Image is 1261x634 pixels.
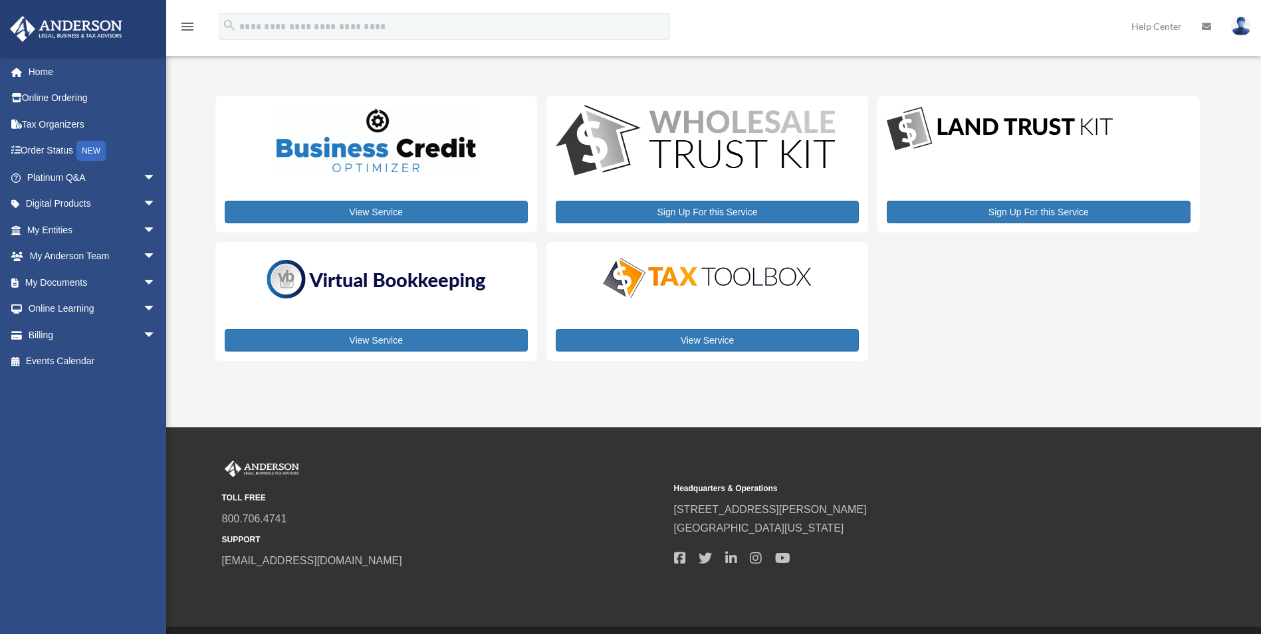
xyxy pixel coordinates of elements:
[9,217,176,243] a: My Entitiesarrow_drop_down
[556,105,835,179] img: WS-Trust-Kit-lgo-1.jpg
[9,348,176,375] a: Events Calendar
[222,533,665,547] small: SUPPORT
[76,141,106,161] div: NEW
[143,322,170,349] span: arrow_drop_down
[222,555,402,566] a: [EMAIL_ADDRESS][DOMAIN_NAME]
[143,191,170,218] span: arrow_drop_down
[9,111,176,138] a: Tax Organizers
[179,23,195,35] a: menu
[9,243,176,270] a: My Anderson Teamarrow_drop_down
[9,85,176,112] a: Online Ordering
[9,296,176,322] a: Online Learningarrow_drop_down
[9,269,176,296] a: My Documentsarrow_drop_down
[9,138,176,165] a: Order StatusNEW
[9,322,176,348] a: Billingarrow_drop_down
[143,164,170,191] span: arrow_drop_down
[179,19,195,35] i: menu
[143,243,170,270] span: arrow_drop_down
[674,522,844,534] a: [GEOGRAPHIC_DATA][US_STATE]
[556,329,859,352] a: View Service
[887,201,1190,223] a: Sign Up For this Service
[674,482,1117,496] small: Headquarters & Operations
[222,491,665,505] small: TOLL FREE
[143,296,170,323] span: arrow_drop_down
[222,18,237,33] i: search
[222,513,287,524] a: 800.706.4741
[143,217,170,244] span: arrow_drop_down
[1231,17,1251,36] img: User Pic
[225,329,528,352] a: View Service
[887,105,1113,154] img: LandTrust_lgo-1.jpg
[225,201,528,223] a: View Service
[9,58,176,85] a: Home
[9,164,176,191] a: Platinum Q&Aarrow_drop_down
[556,201,859,223] a: Sign Up For this Service
[222,461,302,478] img: Anderson Advisors Platinum Portal
[6,16,126,42] img: Anderson Advisors Platinum Portal
[143,269,170,296] span: arrow_drop_down
[9,191,170,217] a: Digital Productsarrow_drop_down
[674,504,867,515] a: [STREET_ADDRESS][PERSON_NAME]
